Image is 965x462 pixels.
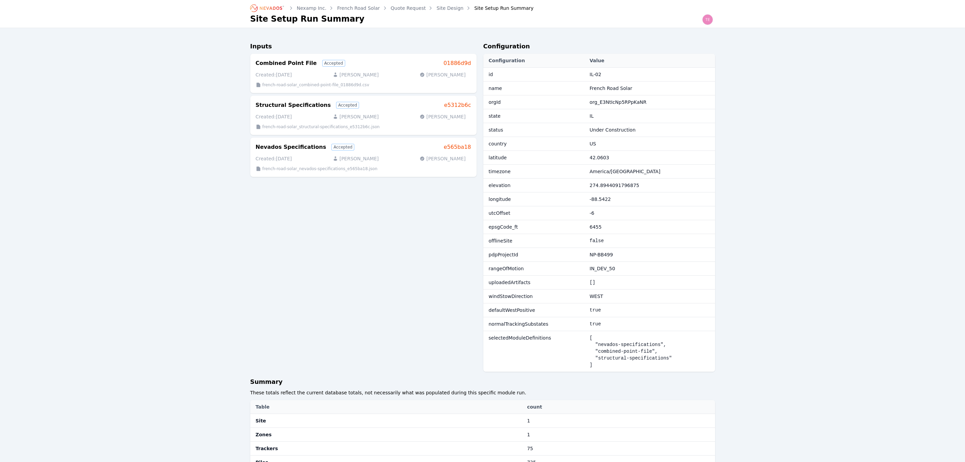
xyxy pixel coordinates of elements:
span: status [489,127,503,133]
span: epsgCode_ft [489,224,518,230]
span: elevation [489,183,511,188]
pre: true [590,321,712,327]
span: rangeOfMotion [489,266,524,271]
td: WEST [586,290,715,303]
td: -6 [586,206,715,220]
pre: true [590,307,712,314]
a: Site Design [436,5,463,11]
span: timezone [489,169,511,174]
td: -88.5422 [586,192,715,206]
span: name [489,86,502,91]
h3: Nevados Specifications [256,143,326,151]
td: 1 [524,428,715,442]
p: [PERSON_NAME] [420,113,465,120]
pre: [ "nevados-specifications", "combined-point-file", "structural-specifications" ] [590,334,712,368]
span: defaultWestPositive [489,307,535,313]
td: America/[GEOGRAPHIC_DATA] [586,165,715,179]
td: NP-BB499 [586,248,715,262]
h1: Site Setup Run Summary [250,14,364,24]
td: IL-02 [586,68,715,82]
p: Created: [DATE] [256,155,292,162]
h3: Structural Specifications [256,101,331,109]
img: Ted Elliott [702,14,713,25]
th: count [524,400,715,414]
span: pdpProjectId [489,252,518,257]
h2: Summary [250,377,715,389]
span: normalTrackingSubstates [489,321,549,327]
td: US [586,137,715,151]
td: Zones [250,428,524,442]
nav: Breadcrumb [250,3,534,14]
td: Trackers [250,442,524,456]
span: offlineSite [489,238,512,244]
div: Accepted [322,60,345,67]
span: selectedModuleDefinitions [489,335,551,341]
span: windStowDirection [489,294,533,299]
pre: false [590,237,712,244]
div: Site Setup Run Summary [465,5,533,11]
a: e5312b6c [444,101,471,109]
td: 6455 [586,220,715,234]
p: french-road-solar_nevados-specifications_e565ba18.json [262,166,378,171]
td: 42.0603 [586,151,715,165]
p: [PERSON_NAME] [333,155,379,162]
a: French Road Solar [337,5,380,11]
td: IN_DEV_50 [586,262,715,276]
a: e565ba18 [444,143,471,151]
td: 274.8944091796875 [586,179,715,192]
p: These totals reflect the current database totals, not necessarily what was populated during this ... [250,389,715,396]
span: orgId [489,99,501,105]
div: Accepted [331,144,354,151]
pre: [] [590,279,712,286]
p: [PERSON_NAME] [420,71,465,78]
div: Accepted [336,102,359,109]
td: Under Construction [586,123,715,137]
td: Site [250,414,524,428]
td: 1 [524,414,715,428]
p: [PERSON_NAME] [333,113,379,120]
p: french-road-solar_structural-specifications_e5312b6c.json [262,124,380,130]
a: 01886d9d [443,59,471,67]
p: [PERSON_NAME] [333,71,379,78]
h3: Combined Point File [256,59,317,67]
th: Configuration [483,54,586,68]
h2: Configuration [483,42,715,54]
td: 75 [524,442,715,456]
span: country [489,141,507,146]
span: latitude [489,155,507,160]
span: utcOffset [489,210,510,216]
td: IL [586,109,715,123]
p: french-road-solar_combined-point-file_01886d9d.csv [262,82,369,88]
a: Nexamp Inc. [297,5,327,11]
td: French Road Solar [586,82,715,95]
span: id [489,72,493,77]
td: org_E3NtIcNp5RPpKaNR [586,95,715,109]
p: Created: [DATE] [256,113,292,120]
a: Quote Request [391,5,426,11]
span: longitude [489,197,511,202]
span: state [489,113,501,119]
th: Table [250,400,524,414]
p: [PERSON_NAME] [420,155,465,162]
span: uploadedArtifacts [489,280,531,285]
th: Value [586,54,715,68]
p: Created: [DATE] [256,71,292,78]
h2: Inputs [250,42,477,54]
